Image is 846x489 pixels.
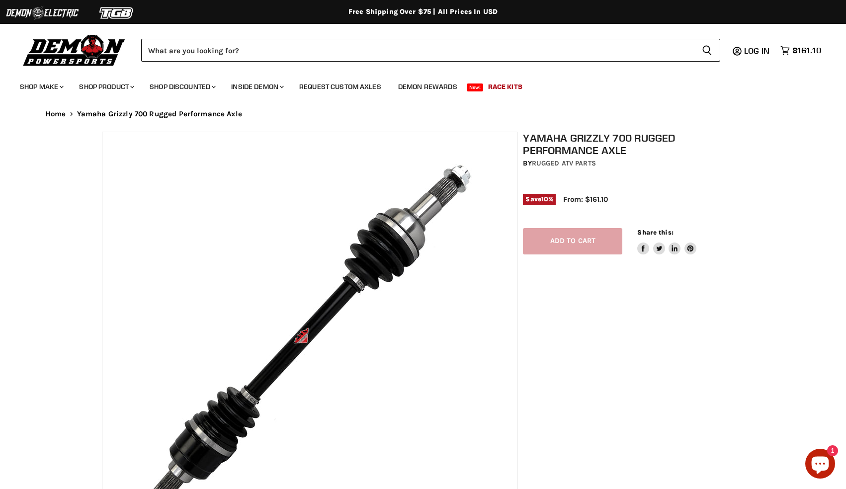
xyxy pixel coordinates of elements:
form: Product [141,39,720,62]
a: Race Kits [481,77,530,97]
div: Free Shipping Over $75 | All Prices In USD [25,7,821,16]
span: Share this: [637,229,673,236]
span: From: $161.10 [563,195,608,204]
ul: Main menu [12,73,819,97]
span: Yamaha Grizzly 700 Rugged Performance Axle [77,110,242,118]
img: Demon Electric Logo 2 [5,3,80,22]
nav: Breadcrumbs [25,110,821,118]
a: Inside Demon [224,77,290,97]
h1: Yamaha Grizzly 700 Rugged Performance Axle [523,132,750,157]
a: Home [45,110,66,118]
span: New! [467,83,484,91]
span: 10 [541,195,548,203]
a: Request Custom Axles [292,77,389,97]
aside: Share this: [637,228,696,254]
a: Rugged ATV Parts [532,159,596,167]
span: Log in [744,46,769,56]
a: $161.10 [775,43,826,58]
a: Shop Make [12,77,70,97]
button: Search [694,39,720,62]
inbox-online-store-chat: Shopify online store chat [802,449,838,481]
span: Save % [523,194,556,205]
a: Shop Product [72,77,140,97]
input: Search [141,39,694,62]
img: Demon Powersports [20,32,129,68]
div: by [523,158,750,169]
img: TGB Logo 2 [80,3,154,22]
span: $161.10 [792,46,821,55]
a: Demon Rewards [391,77,465,97]
a: Log in [740,46,775,55]
a: Shop Discounted [142,77,222,97]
